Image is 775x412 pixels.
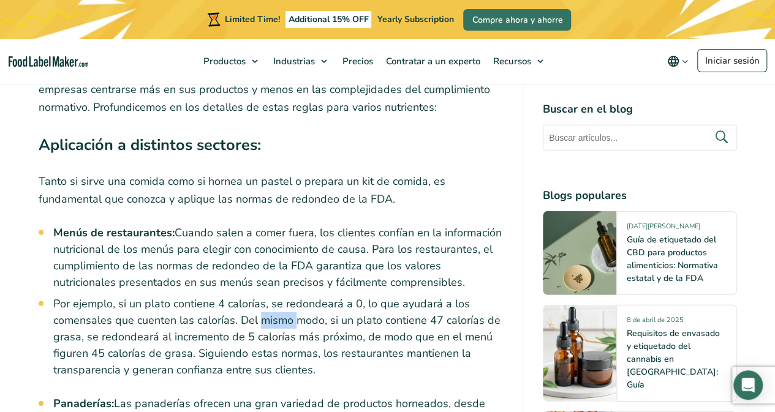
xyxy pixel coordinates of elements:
p: Tanto si sirve una comida como si hornea un pastel o prepara un kit de comida, es fundamental que... [39,173,503,208]
strong: Menús de restaurantes: [53,225,175,240]
span: Limited Time! [225,13,280,25]
span: Productos [200,55,247,67]
li: Cuando salen a comer fuera, los clientes confían en la información nutricional de los menús para ... [53,225,503,291]
strong: Panaderías: [53,396,114,411]
strong: Aplicación a distintos sectores: [39,134,261,155]
a: Productos [197,39,264,83]
span: Yearly Subscription [377,13,453,25]
span: Recursos [490,55,532,67]
input: Buscar artículos... [543,124,737,150]
span: Precios [339,55,374,67]
a: Contratar a un experto [380,39,484,83]
a: Iniciar sesión [697,49,767,72]
a: Compre ahora y ahorre [463,9,571,31]
a: Requisitos de envasado y etiquetado del cannabis en [GEOGRAPHIC_DATA]: Guía [627,327,720,390]
div: Open Intercom Messenger [733,370,763,400]
span: Industrias [270,55,316,67]
a: Industrias [267,39,333,83]
h4: Blogs populares [543,187,737,203]
span: [DATE][PERSON_NAME] [627,221,700,235]
a: Recursos [487,39,550,83]
span: Contratar a un experto [382,55,482,67]
a: Precios [336,39,377,83]
span: 8 de abril de 2025 [627,315,684,329]
h4: Buscar en el blog [543,100,737,117]
span: Additional 15% OFF [285,11,372,28]
a: Guía de etiquetado del CBD para productos alimenticios: Normativa estatal y de la FDA [627,233,718,283]
li: Por ejemplo, si un plato contiene 4 calorías, se redondeará a 0, lo que ayudará a los comensales ... [53,296,503,378]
